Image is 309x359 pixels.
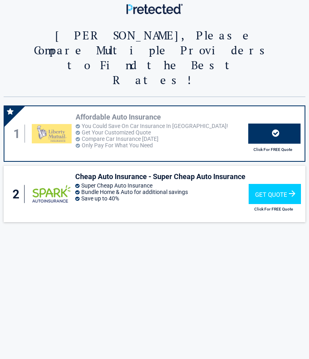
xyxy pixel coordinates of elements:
div: 1 [12,125,25,143]
div: 2 [12,185,25,203]
li: Get Your Customized Quote [76,129,248,136]
h2: Click For FREE Quote [249,207,298,211]
li: You Could Save On Car Insurance In [GEOGRAPHIC_DATA]! [76,123,248,129]
img: Main Logo [126,4,183,14]
h2: Click For FREE Quote [248,147,298,152]
h3: Cheap Auto Insurance - Super Cheap Auto Insurance [75,172,249,181]
li: Only Pay For What You Need [76,142,248,149]
li: Save up to 40% [75,195,249,202]
li: Bundle Home & Auto for additional savings [75,189,249,195]
li: Compare Car Insurance [DATE] [76,136,248,142]
h2: [PERSON_NAME], Please Compare Multiple Providers to Find the Best Rates! [29,28,280,87]
img: sparkautoinsurance's logo [31,184,71,204]
h3: Affordable Auto Insurance [76,112,248,122]
li: Super Cheap Auto Insurance [75,182,249,189]
div: Get Quote [249,184,301,204]
img: libertymutual's logo [32,124,71,143]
